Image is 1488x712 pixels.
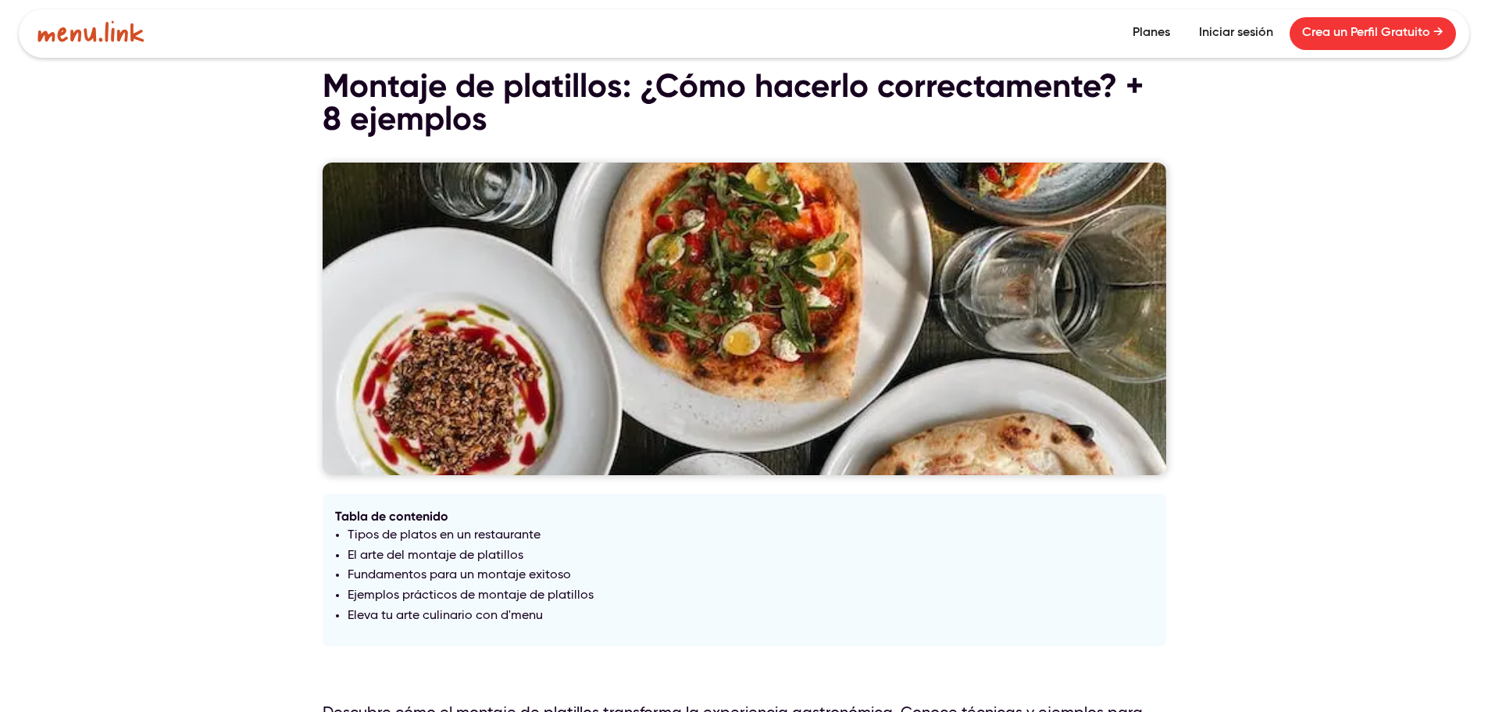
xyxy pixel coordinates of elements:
a: Fundamentos para un montaje exitoso [348,569,571,581]
a: Crea un Perfil Gratuito → [1290,17,1456,50]
div: Tabla de contenido [335,506,1154,527]
a: Iniciar sesión [1186,17,1286,50]
a: Eleva tu arte culinario con d'menu [348,610,543,622]
a: Planes [1120,17,1183,50]
a: Ejemplos prácticos de montaje de platillos [348,589,594,602]
a: Tipos de platos en un restaurante [348,529,541,542]
a: El arte del montaje de platillos [348,549,523,562]
h1: Montaje de platillos: ¿Cómo hacerlo correctamente? + 8 ejemplos [323,70,1166,135]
